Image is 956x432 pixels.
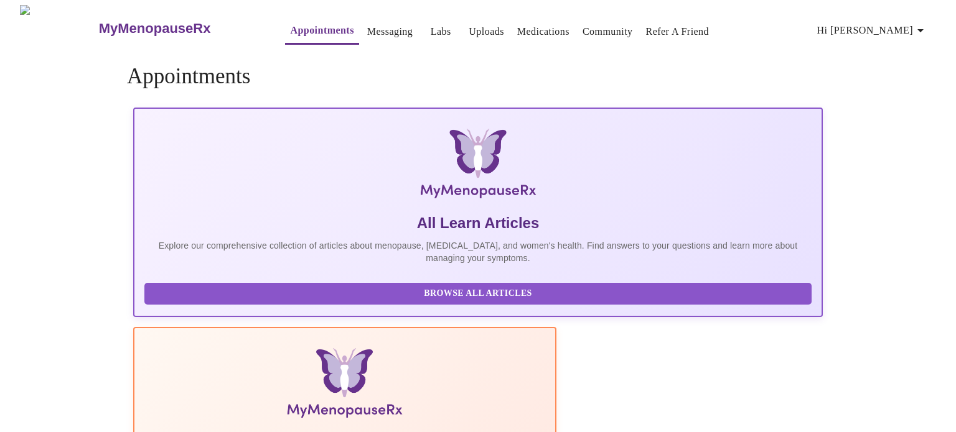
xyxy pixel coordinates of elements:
[578,19,638,44] button: Community
[812,18,933,43] button: Hi [PERSON_NAME]
[290,22,354,39] a: Appointments
[208,348,481,423] img: Menopause Manual
[512,19,574,44] button: Medications
[144,287,815,298] a: Browse All Articles
[464,19,509,44] button: Uploads
[157,286,799,301] span: Browse All Articles
[248,129,708,203] img: MyMenopauseRx Logo
[817,22,928,39] span: Hi [PERSON_NAME]
[99,21,211,37] h3: MyMenopauseRx
[469,23,504,40] a: Uploads
[144,239,812,264] p: Explore our comprehensive collection of articles about menopause, [MEDICAL_DATA], and women's hea...
[144,283,812,305] button: Browse All Articles
[646,23,710,40] a: Refer a Friend
[20,5,97,52] img: MyMenopauseRx Logo
[285,18,358,45] button: Appointments
[362,19,418,44] button: Messaging
[641,19,715,44] button: Refer a Friend
[144,213,812,233] h5: All Learn Articles
[97,7,260,50] a: MyMenopauseRx
[517,23,569,40] a: Medications
[583,23,633,40] a: Community
[127,64,829,89] h4: Appointments
[367,23,413,40] a: Messaging
[421,19,461,44] button: Labs
[431,23,451,40] a: Labs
